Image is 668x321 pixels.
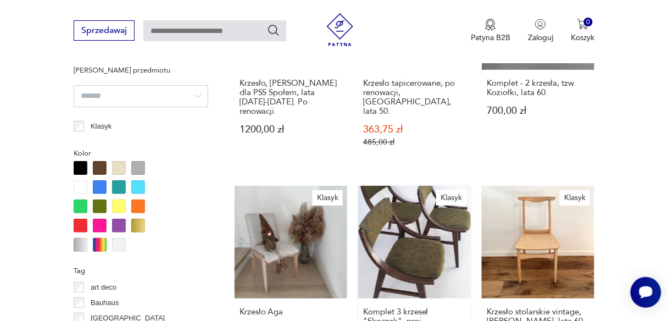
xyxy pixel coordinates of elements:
p: Kolor [74,147,208,159]
h3: Krzesło Aga [240,307,342,317]
p: [PERSON_NAME] przedmiotu [74,64,208,76]
img: Patyna - sklep z meblami i dekoracjami vintage [324,13,357,46]
p: 700,00 zł [487,106,589,115]
p: 363,75 zł [363,125,466,134]
h3: Komplet - 2 krzesła, tzw. Koziołki, lata 60. [487,79,589,97]
img: Ikona medalu [485,19,496,31]
p: Koszyk [571,32,594,43]
p: art deco [91,281,116,294]
iframe: Smartsupp widget button [631,277,661,308]
div: 0 [584,18,593,27]
img: Ikonka użytkownika [535,19,546,30]
p: Tag [74,265,208,277]
p: Bauhaus [91,297,119,309]
button: Patyna B2B [471,19,510,43]
h3: Krzesło, [PERSON_NAME] dla PSS Społem, lata [DATE]-[DATE]. Po renowacji. [240,79,342,116]
button: Szukaj [267,24,280,37]
a: Ikona medaluPatyna B2B [471,19,510,43]
p: 485,00 zł [363,137,466,147]
a: Sprzedawaj [74,27,135,35]
p: Klasyk [91,120,112,132]
p: Zaloguj [528,32,553,43]
p: Patyna B2B [471,32,510,43]
button: 0Koszyk [571,19,594,43]
h3: Krzesło tapicerowane, po renowacji, [GEOGRAPHIC_DATA], lata 50. [363,79,466,116]
button: Zaloguj [528,19,553,43]
img: Ikona koszyka [577,19,588,30]
p: 1200,00 zł [240,125,342,134]
button: Sprzedawaj [74,20,135,41]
